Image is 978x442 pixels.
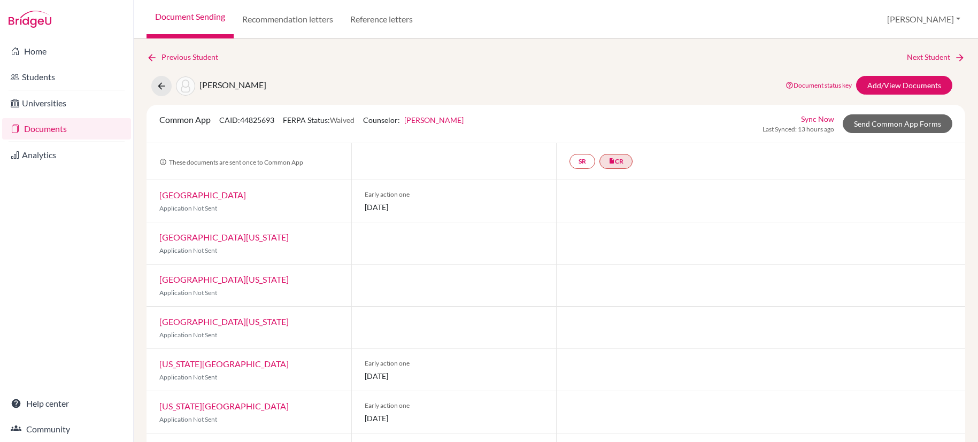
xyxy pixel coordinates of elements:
span: [PERSON_NAME] [199,80,266,90]
span: [DATE] [365,370,543,382]
a: [US_STATE][GEOGRAPHIC_DATA] [159,401,289,411]
a: [PERSON_NAME] [404,115,464,125]
a: [GEOGRAPHIC_DATA][US_STATE] [159,316,289,327]
span: Application Not Sent [159,415,217,423]
button: [PERSON_NAME] [882,9,965,29]
span: These documents are sent once to Common App [159,158,303,166]
span: Last Synced: 13 hours ago [763,125,834,134]
span: [DATE] [365,413,543,424]
a: Universities [2,92,131,114]
a: Analytics [2,144,131,166]
span: [DATE] [365,201,543,213]
a: Add/View Documents [856,76,952,95]
span: Common App [159,114,211,125]
a: Community [2,418,131,440]
span: Early action one [365,190,543,199]
a: [US_STATE][GEOGRAPHIC_DATA] [159,359,289,369]
span: Application Not Sent [159,331,217,339]
img: Bridge-U [9,11,51,28]
span: Waived [330,115,355,125]
a: SR [569,154,595,169]
i: insert_drive_file [609,158,615,164]
span: Early action one [365,401,543,410]
span: Application Not Sent [159,246,217,254]
a: insert_drive_fileCR [599,154,633,169]
span: Application Not Sent [159,373,217,381]
span: Early action one [365,359,543,368]
a: Help center [2,393,131,414]
a: Home [2,41,131,62]
span: CAID: 44825693 [219,115,274,125]
span: Counselor: [363,115,464,125]
span: Application Not Sent [159,204,217,212]
span: FERPA Status: [283,115,355,125]
a: [GEOGRAPHIC_DATA] [159,190,246,200]
a: Sync Now [801,113,834,125]
a: Documents [2,118,131,139]
a: Next Student [907,51,965,63]
a: [GEOGRAPHIC_DATA][US_STATE] [159,274,289,284]
span: Application Not Sent [159,289,217,297]
a: Previous Student [147,51,227,63]
a: [GEOGRAPHIC_DATA][US_STATE] [159,232,289,242]
a: Send Common App Forms [843,114,952,133]
a: Document status key [786,81,852,89]
a: Students [2,66,131,88]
